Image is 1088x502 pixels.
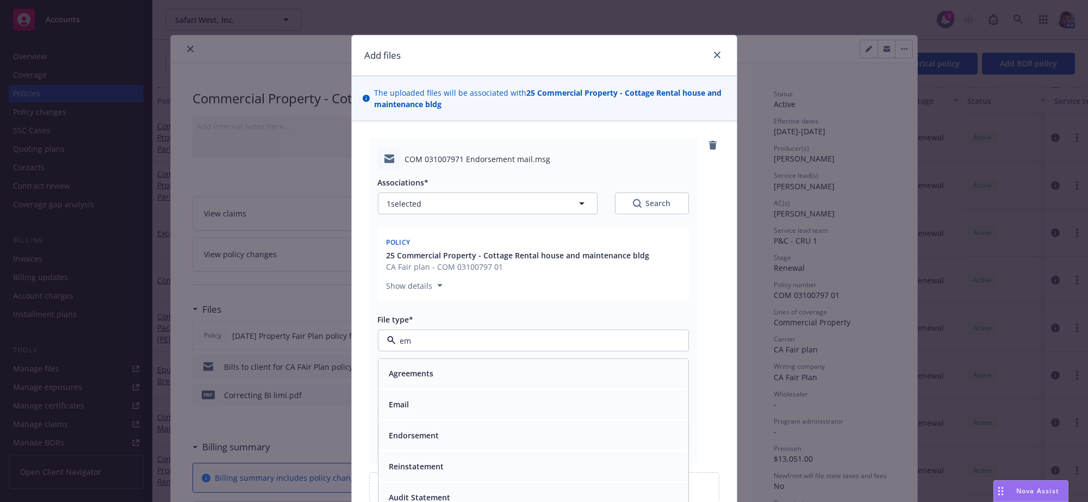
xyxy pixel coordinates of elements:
button: Agreements [389,368,434,380]
button: Nova Assist [993,480,1068,502]
button: Email [389,399,409,411]
span: File type* [378,314,414,325]
input: Filter by keyword [396,335,667,346]
div: Drag to move [994,481,1008,501]
span: Nova Assist [1016,486,1059,495]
